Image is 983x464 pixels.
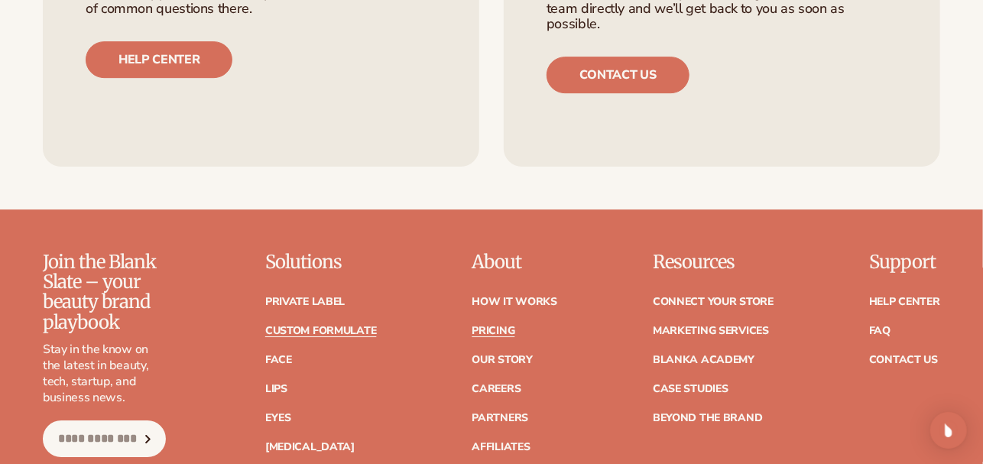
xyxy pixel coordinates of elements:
[869,252,940,272] p: Support
[86,41,232,78] a: Help center
[131,420,165,457] button: Subscribe
[930,412,967,449] div: Open Intercom Messenger
[265,252,377,272] p: Solutions
[472,252,557,272] p: About
[653,297,774,307] a: Connect your store
[653,355,754,365] a: Blanka Academy
[265,297,345,307] a: Private label
[472,326,514,336] a: Pricing
[265,384,287,394] a: Lips
[869,355,938,365] a: Contact Us
[472,413,528,423] a: Partners
[653,252,774,272] p: Resources
[869,297,940,307] a: Help Center
[653,413,763,423] a: Beyond the brand
[265,413,291,423] a: Eyes
[653,384,728,394] a: Case Studies
[547,57,689,93] a: Contact us
[43,342,166,405] p: Stay in the know on the latest in beauty, tech, startup, and business news.
[472,297,557,307] a: How It Works
[265,326,377,336] a: Custom formulate
[43,252,166,333] p: Join the Blank Slate – your beauty brand playbook
[265,442,355,453] a: [MEDICAL_DATA]
[869,326,891,336] a: FAQ
[472,384,521,394] a: Careers
[265,355,292,365] a: Face
[653,326,769,336] a: Marketing services
[472,442,530,453] a: Affiliates
[472,355,532,365] a: Our Story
